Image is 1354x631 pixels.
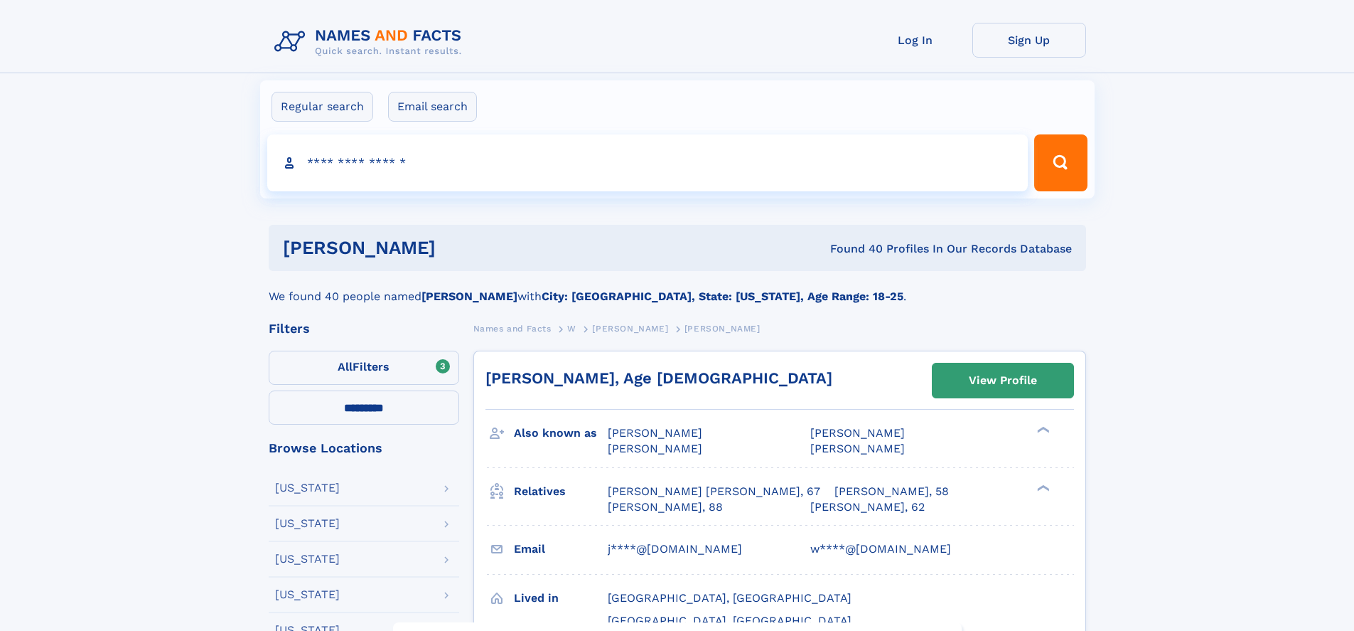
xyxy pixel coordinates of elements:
[269,442,459,455] div: Browse Locations
[834,484,949,499] a: [PERSON_NAME], 58
[269,351,459,385] label: Filters
[608,614,851,627] span: [GEOGRAPHIC_DATA], [GEOGRAPHIC_DATA]
[514,421,608,445] h3: Also known as
[969,364,1037,397] div: View Profile
[1034,134,1087,191] button: Search Button
[283,239,633,257] h1: [PERSON_NAME]
[810,426,905,440] span: [PERSON_NAME]
[421,290,517,303] b: [PERSON_NAME]
[269,322,459,335] div: Filters
[1033,483,1051,492] div: ❯
[473,319,552,337] a: Names and Facts
[269,23,473,61] img: Logo Names and Facts
[269,271,1086,305] div: We found 40 people named with .
[608,591,851,605] span: [GEOGRAPHIC_DATA], [GEOGRAPHIC_DATA]
[542,290,903,303] b: City: [GEOGRAPHIC_DATA], State: [US_STATE], Age Range: 18-25
[514,479,608,504] h3: Relatives
[972,23,1086,58] a: Sign Up
[608,426,702,440] span: [PERSON_NAME]
[684,324,761,334] span: [PERSON_NAME]
[567,324,576,334] span: W
[275,553,340,565] div: [US_STATE]
[933,364,1073,398] a: View Profile
[275,589,340,600] div: [US_STATE]
[275,482,340,494] div: [US_STATE]
[810,442,905,455] span: [PERSON_NAME]
[608,484,820,499] a: [PERSON_NAME] [PERSON_NAME], 67
[633,241,1072,257] div: Found 40 Profiles In Our Records Database
[1033,425,1051,435] div: ❯
[592,319,668,337] a: [PERSON_NAME]
[859,23,972,58] a: Log In
[608,499,723,515] a: [PERSON_NAME], 88
[275,518,340,529] div: [US_STATE]
[272,92,373,122] label: Regular search
[485,369,832,387] a: [PERSON_NAME], Age [DEMOGRAPHIC_DATA]
[567,319,576,337] a: W
[338,360,353,373] span: All
[514,537,608,561] h3: Email
[592,324,668,334] span: [PERSON_NAME]
[810,499,925,515] a: [PERSON_NAME], 62
[514,586,608,610] h3: Lived in
[388,92,477,122] label: Email search
[267,134,1028,191] input: search input
[608,442,702,455] span: [PERSON_NAME]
